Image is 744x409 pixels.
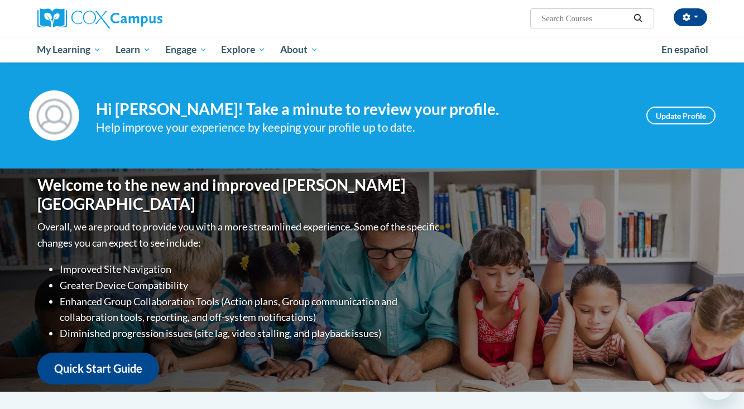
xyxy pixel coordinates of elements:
[60,325,442,341] li: Diminished progression issues (site lag, video stalling, and playback issues)
[37,219,442,251] p: Overall, we are proud to provide you with a more streamlined experience. Some of the specific cha...
[29,90,79,141] img: Profile Image
[37,176,442,213] h1: Welcome to the new and improved [PERSON_NAME][GEOGRAPHIC_DATA]
[96,100,630,119] h4: Hi [PERSON_NAME]! Take a minute to review your profile.
[21,37,724,62] div: Main menu
[214,37,273,62] a: Explore
[108,37,158,62] a: Learn
[630,12,646,25] button: Search
[646,107,716,124] a: Update Profile
[661,44,708,55] span: En español
[37,353,159,384] a: Quick Start Guide
[60,261,442,277] li: Improved Site Navigation
[165,43,207,56] span: Engage
[96,118,630,137] div: Help improve your experience by keeping your profile up to date.
[30,37,109,62] a: My Learning
[158,37,214,62] a: Engage
[674,8,707,26] button: Account Settings
[273,37,325,62] a: About
[37,8,249,28] a: Cox Campus
[60,277,442,293] li: Greater Device Compatibility
[699,364,735,400] iframe: Button to launch messaging window
[654,38,716,61] a: En español
[37,8,162,28] img: Cox Campus
[540,12,630,25] input: Search Courses
[60,293,442,326] li: Enhanced Group Collaboration Tools (Action plans, Group communication and collaboration tools, re...
[116,43,151,56] span: Learn
[37,43,101,56] span: My Learning
[221,43,266,56] span: Explore
[280,43,318,56] span: About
